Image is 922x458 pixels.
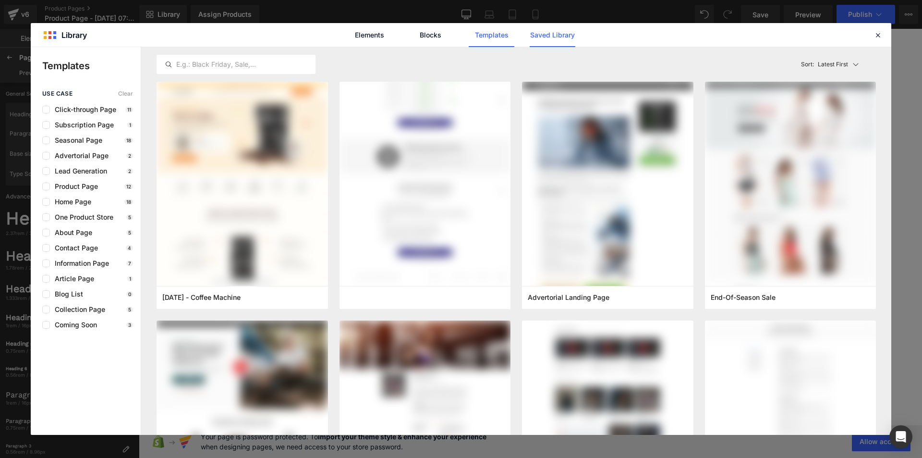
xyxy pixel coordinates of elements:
[124,137,133,143] p: 18
[50,275,94,283] span: Article Page
[126,230,133,235] p: 5
[124,199,133,205] p: 18
[118,90,133,97] span: Clear
[818,60,848,69] p: Latest First
[157,59,315,70] input: E.g.: Black Friday, Sale,...
[50,121,114,129] span: Subscription Page
[50,244,98,252] span: Contact Page
[50,290,83,298] span: Blog List
[126,307,133,312] p: 5
[50,229,92,236] span: About Page
[50,321,97,329] span: Coming Soon
[797,55,876,74] button: Latest FirstSort:Latest First
[126,322,133,328] p: 3
[50,198,91,206] span: Home Page
[50,260,109,267] span: Information Page
[126,214,133,220] p: 5
[408,23,453,47] a: Blocks
[126,260,133,266] p: 7
[889,425,912,448] div: Open Intercom Messenger
[50,136,102,144] span: Seasonal Page
[801,61,814,68] span: Sort:
[127,276,133,282] p: 1
[528,293,609,302] span: Advertorial Landing Page
[127,122,133,128] p: 1
[126,168,133,174] p: 2
[469,23,514,47] a: Templates
[50,106,116,113] span: Click-through Page
[126,291,133,297] p: 0
[126,153,133,159] p: 2
[530,23,575,47] a: Saved Library
[126,245,133,251] p: 4
[50,152,109,160] span: Advertorial Page
[347,23,392,47] a: Elements
[42,90,73,97] span: use case
[119,222,665,229] p: or Drag & Drop elements from left sidebar
[50,213,113,221] span: One Product Store
[162,293,241,302] span: Thanksgiving - Coffee Machine
[349,195,435,214] a: Explore Template
[50,167,107,175] span: Lead Generation
[124,184,133,189] p: 12
[711,293,776,302] span: End-Of-Season Sale
[125,107,133,112] p: 11
[50,306,105,313] span: Collection Page
[42,59,141,73] p: Templates
[50,183,98,190] span: Product Page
